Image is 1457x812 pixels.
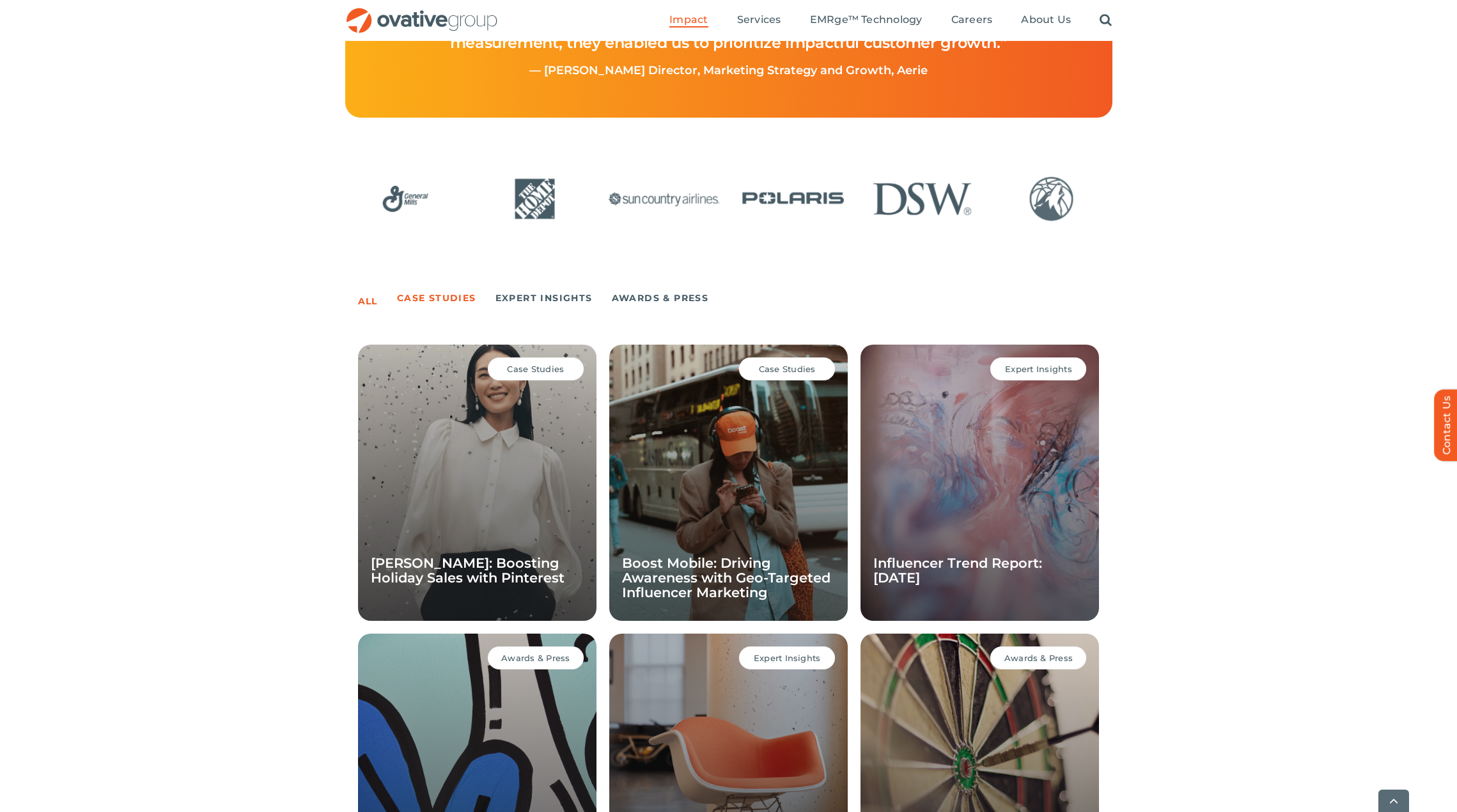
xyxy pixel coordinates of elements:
a: Search [1100,13,1112,27]
a: Case Studies [397,289,476,307]
ul: Post Filters [358,286,1100,309]
a: OG_Full_horizontal_RGB [345,6,499,19]
span: EMRge™ Technology [810,13,923,26]
a: Boost Mobile: Driving Awareness with Geo-Targeted Influencer Marketing [622,555,830,600]
a: EMRge™ Technology [810,13,923,27]
a: Influencer Trend Report: [DATE] [873,555,1042,586]
a: Expert Insights [495,289,593,307]
div: 8 / 24 [474,174,595,226]
p: — [PERSON_NAME] Director, Marketing Strategy and Growth, Aerie [375,65,1082,77]
a: About Us [1021,13,1071,27]
div: 11 / 24 [862,174,983,226]
a: Impact [669,13,708,27]
span: Careers [951,13,993,26]
div: 7 / 24 [345,174,465,226]
a: All [358,292,378,310]
div: 12 / 24 [991,174,1112,226]
a: Careers [951,13,993,27]
span: Impact [669,13,708,26]
div: 10 / 24 [733,174,853,226]
span: Services [737,13,781,26]
a: [PERSON_NAME]: Boosting Holiday Sales with Pinterest [371,555,565,586]
span: About Us [1021,13,1071,26]
div: 9 / 24 [604,174,724,226]
a: Awards & Press [612,289,709,307]
a: Services [737,13,781,27]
